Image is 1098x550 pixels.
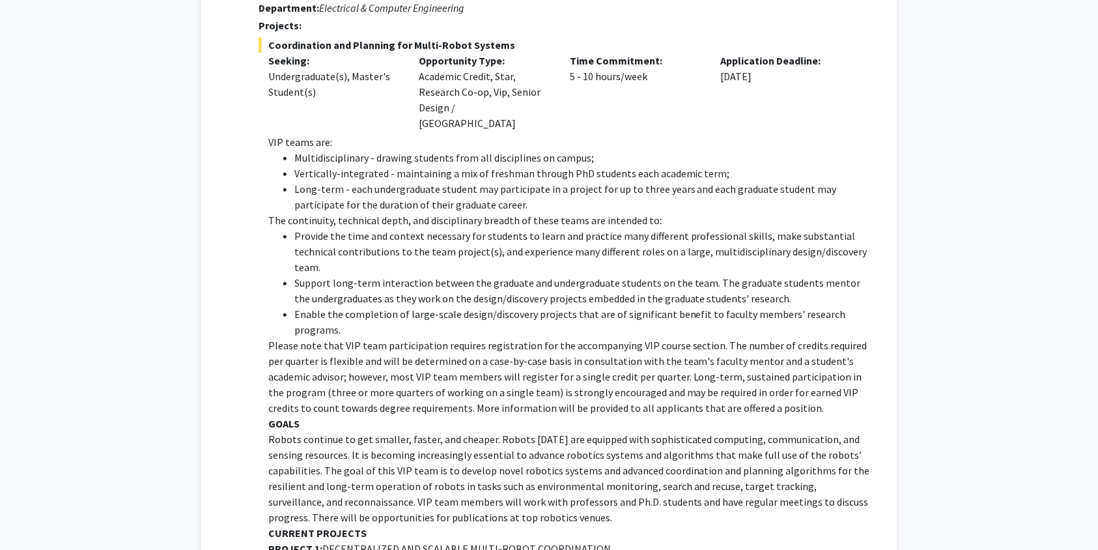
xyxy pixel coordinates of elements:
p: Application Deadline: [720,53,852,68]
li: Long-term - each undergraduate student may participate in a project for up to three years and eac... [294,181,871,212]
span: Coordination and Planning for Multi-Robot Systems [259,37,871,53]
li: Support long-term interaction between the graduate and undergraduate students on the team. The gr... [294,275,871,306]
div: Academic Credit, Star, Research Co-op, Vip, Senior Design / [GEOGRAPHIC_DATA] [409,53,560,131]
p: VIP teams are: [268,134,871,150]
strong: GOALS [268,417,300,430]
li: Multidisciplinary - drawing students from all disciplines on campus; [294,150,871,166]
strong: Department: [259,1,319,14]
div: 5 - 10 hours/week [560,53,711,131]
strong: Projects: [259,19,302,32]
li: Enable the completion of large-scale design/discovery projects that are of significant benefit to... [294,306,871,338]
i: Electrical & Computer Engineering [319,1,464,14]
p: Please note that VIP team participation requires registration for the accompanying VIP course sec... [268,338,871,416]
div: Undergraduate(s), Master's Student(s) [268,68,400,100]
p: The continuity, technical depth, and disciplinary breadth of these teams are intended to: [268,212,871,228]
li: Provide the time and context necessary for students to learn and practice many different professi... [294,228,871,275]
p: Robots continue to get smaller, faster, and cheaper. Robots [DATE] are equipped with sophisticate... [268,431,871,525]
iframe: Chat [10,491,55,540]
strong: CURRENT PROJECTS [268,527,367,540]
div: [DATE] [711,53,862,131]
p: Opportunity Type: [419,53,550,68]
p: Seeking: [268,53,400,68]
p: Time Commitment: [570,53,701,68]
li: Vertically-integrated - maintaining a mix of freshman through PhD students each academic term; [294,166,871,181]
